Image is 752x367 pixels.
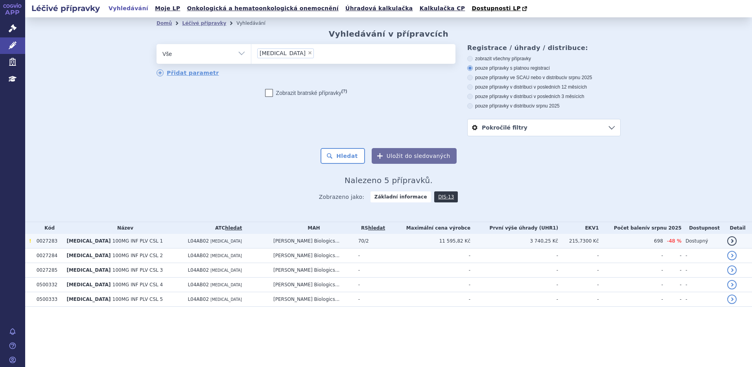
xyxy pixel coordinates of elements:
span: [MEDICAL_DATA] [210,239,242,243]
a: detail [727,251,737,260]
label: zobrazit všechny přípravky [467,56,621,62]
td: [PERSON_NAME] Biologics... [269,248,354,263]
th: EKV1 [558,222,599,234]
span: 100MG INF PLV CSL 4 [112,282,163,287]
label: pouze přípravky v distribuci [467,103,621,109]
a: Kalkulačka CP [417,3,468,14]
td: 698 [599,234,663,248]
h2: Vyhledávání v přípravcích [329,29,449,39]
input: [MEDICAL_DATA] [316,48,321,58]
span: 100MG INF PLV CSL 3 [112,267,163,273]
span: Zobrazeno jako: [319,191,365,202]
td: - [682,248,723,263]
span: 100MG INF PLV CSL 1 [112,238,163,244]
td: - [682,278,723,292]
td: 0027284 [33,248,63,263]
span: L04AB02 [188,267,209,273]
a: Domů [157,20,172,26]
td: - [599,263,663,278]
td: - [682,292,723,307]
td: 0500333 [33,292,63,307]
a: detail [727,280,737,289]
td: - [663,292,682,307]
td: 0500332 [33,278,63,292]
span: Tento přípravek má DNC/DoÚ. [29,238,31,244]
td: [PERSON_NAME] Biologics... [269,234,354,248]
a: Dostupnosti LP [469,3,531,14]
span: L04AB02 [188,282,209,287]
span: [MEDICAL_DATA] [210,297,242,302]
a: Vyhledávání [106,3,151,14]
th: ATC [184,222,269,234]
a: detail [727,265,737,275]
span: Dostupnosti LP [472,5,521,11]
span: L04AB02 [188,297,209,302]
td: - [388,263,470,278]
span: 100MG INF PLV CSL 2 [112,253,163,258]
label: pouze přípravky s platnou registrací [467,65,621,71]
label: pouze přípravky ve SCAU nebo v distribuci [467,74,621,81]
span: [MEDICAL_DATA] [260,50,306,56]
a: Onkologická a hematoonkologická onemocnění [184,3,341,14]
td: - [354,248,388,263]
span: v srpnu 2025 [565,75,592,80]
td: - [354,278,388,292]
a: hledat [368,225,385,231]
td: - [599,292,663,307]
abbr: (?) [341,89,347,94]
span: L04AB02 [188,238,209,244]
th: Kód [33,222,63,234]
th: Dostupnost [682,222,723,234]
td: - [470,263,558,278]
td: Dostupný [682,234,723,248]
td: 215,7300 Kč [558,234,599,248]
td: [PERSON_NAME] Biologics... [269,263,354,278]
a: Pokročilé filtry [468,119,620,136]
td: - [354,263,388,278]
span: L04AB02 [188,253,209,258]
td: - [558,248,599,263]
h2: Léčivé přípravky [25,3,106,14]
td: - [470,248,558,263]
td: - [470,292,558,307]
a: Léčivé přípravky [182,20,226,26]
span: v srpnu 2025 [647,225,682,231]
a: detail [727,295,737,304]
td: [PERSON_NAME] Biologics... [269,292,354,307]
td: - [599,248,663,263]
a: hledat [225,225,242,231]
td: - [663,263,682,278]
td: - [599,278,663,292]
span: 70/2 [358,238,369,244]
td: - [388,292,470,307]
td: 11 595,82 Kč [388,234,470,248]
span: v srpnu 2025 [532,103,559,109]
span: Nalezeno 5 přípravků. [345,176,433,185]
span: × [308,50,312,55]
a: DIS-13 [434,191,458,202]
td: - [354,292,388,307]
th: Maximální cena výrobce [388,222,470,234]
th: Počet balení [599,222,682,234]
span: -48 % [667,238,682,244]
th: RS [354,222,388,234]
td: - [470,278,558,292]
td: 0027285 [33,263,63,278]
a: Moje LP [153,3,182,14]
td: 0027283 [33,234,63,248]
span: [MEDICAL_DATA] [66,282,111,287]
td: - [558,278,599,292]
span: [MEDICAL_DATA] [66,238,111,244]
td: - [388,248,470,263]
span: [MEDICAL_DATA] [210,268,242,272]
span: [MEDICAL_DATA] [66,253,111,258]
a: detail [727,236,737,246]
span: [MEDICAL_DATA] [66,297,111,302]
label: pouze přípravky v distribuci v posledních 3 měsících [467,93,621,100]
button: Hledat [321,148,365,164]
td: - [388,278,470,292]
li: Vyhledávání [236,17,276,29]
span: [MEDICAL_DATA] [210,283,242,287]
td: - [558,263,599,278]
td: [PERSON_NAME] Biologics... [269,278,354,292]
